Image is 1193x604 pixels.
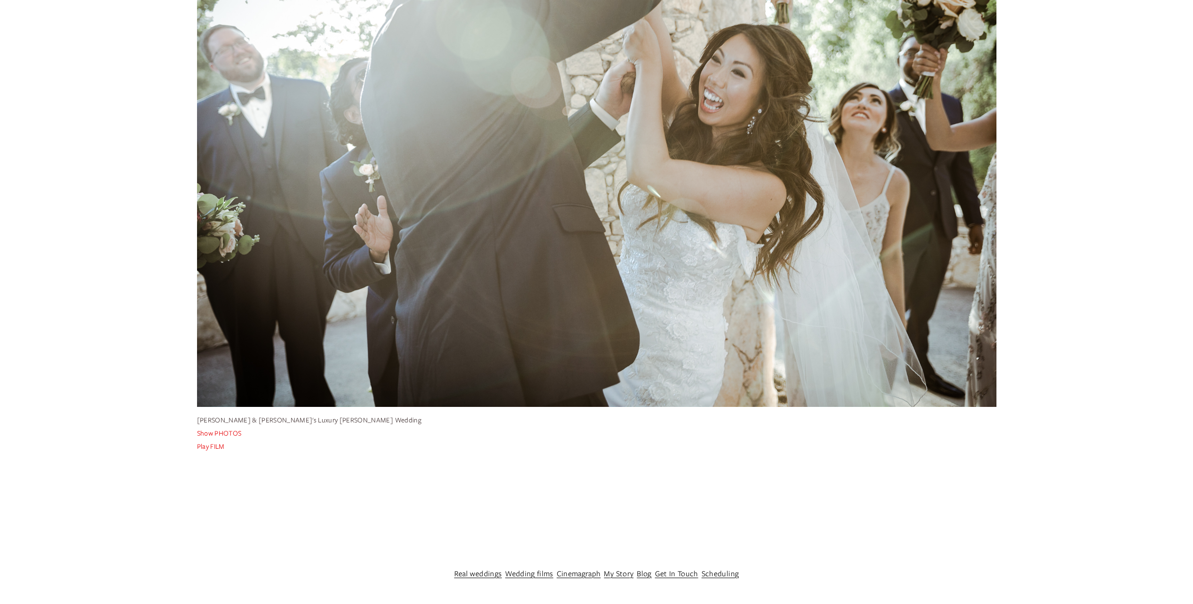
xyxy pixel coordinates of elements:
a: Get In Touch [655,566,698,581]
a: Wedding films [505,566,553,581]
a: Scheduling [702,566,739,581]
p: [PERSON_NAME] & [PERSON_NAME]'s Luxury [PERSON_NAME] Wedding [197,413,996,427]
a: Real weddings [454,566,502,581]
a: Blog [637,566,651,581]
a: Show PHOTOS [197,429,242,437]
a: Cinemagraph [557,566,601,581]
a: Play FILM [197,442,225,451]
a: My Story [604,566,633,581]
